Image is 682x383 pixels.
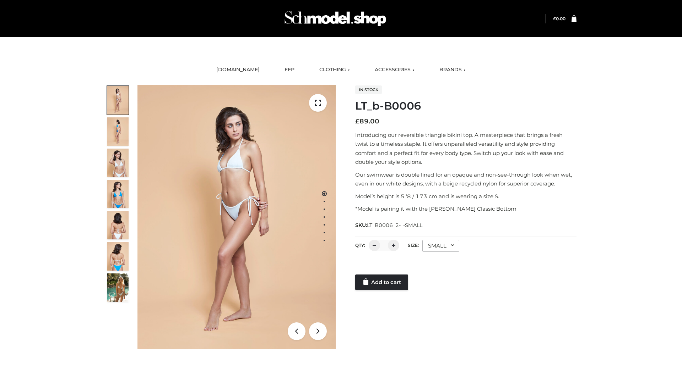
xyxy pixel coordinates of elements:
[355,117,379,125] bdi: 89.00
[355,117,359,125] span: £
[107,242,129,271] img: ArielClassicBikiniTop_CloudNine_AzureSky_OW114ECO_8-scaled.jpg
[107,149,129,177] img: ArielClassicBikiniTop_CloudNine_AzureSky_OW114ECO_3-scaled.jpg
[408,243,419,248] label: Size:
[422,240,459,252] div: SMALL
[553,16,565,21] a: £0.00
[355,243,365,248] label: QTY:
[355,221,423,229] span: SKU:
[553,16,556,21] span: £
[314,62,355,78] a: CLOTHING
[367,222,422,228] span: LT_B0006_2-_-SMALL
[553,16,565,21] bdi: 0.00
[107,180,129,208] img: ArielClassicBikiniTop_CloudNine_AzureSky_OW114ECO_4-scaled.jpg
[107,86,129,115] img: ArielClassicBikiniTop_CloudNine_AzureSky_OW114ECO_1-scaled.jpg
[355,204,577,213] p: *Model is pairing it with the [PERSON_NAME] Classic Bottom
[137,85,336,349] img: ArielClassicBikiniTop_CloudNine_AzureSky_OW114ECO_1
[355,100,577,112] h1: LT_b-B0006
[279,62,300,78] a: FFP
[211,62,265,78] a: [DOMAIN_NAME]
[355,85,382,94] span: In stock
[434,62,471,78] a: BRANDS
[107,117,129,146] img: ArielClassicBikiniTop_CloudNine_AzureSky_OW114ECO_2-scaled.jpg
[355,274,408,290] a: Add to cart
[355,131,577,167] p: Introducing our reversible triangle bikini top. A masterpiece that brings a fresh twist to a time...
[369,62,420,78] a: ACCESSORIES
[355,192,577,201] p: Model’s height is 5 ‘8 / 173 cm and is wearing a size S.
[355,170,577,188] p: Our swimwear is double lined for an opaque and non-see-through look when wet, even in our white d...
[107,273,129,302] img: Arieltop_CloudNine_AzureSky2.jpg
[282,5,389,33] img: Schmodel Admin 964
[107,211,129,239] img: ArielClassicBikiniTop_CloudNine_AzureSky_OW114ECO_7-scaled.jpg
